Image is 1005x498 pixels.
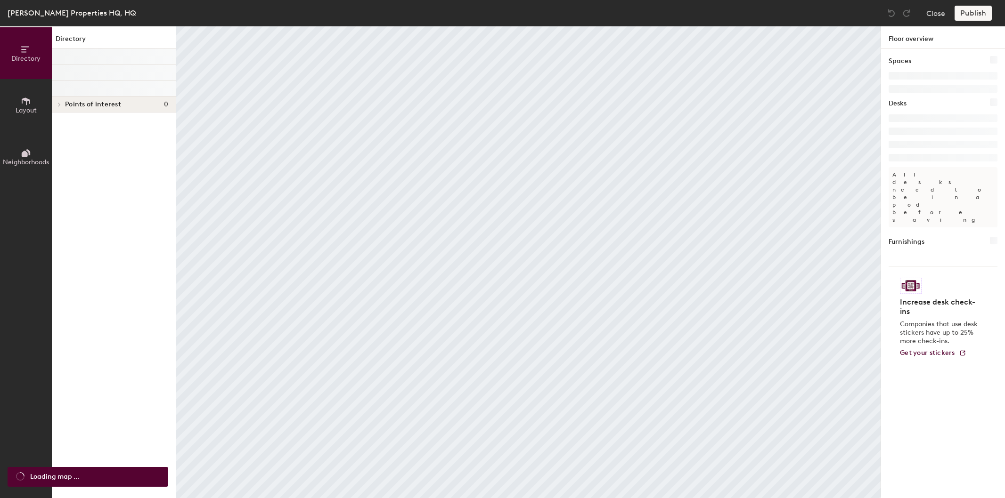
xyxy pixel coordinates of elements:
h1: Furnishings [889,237,924,247]
span: Points of interest [65,101,121,108]
p: Companies that use desk stickers have up to 25% more check-ins. [900,320,980,345]
span: Layout [16,106,37,114]
img: Redo [902,8,911,18]
a: Get your stickers [900,349,966,357]
p: All desks need to be in a pod before saving [889,167,997,227]
div: [PERSON_NAME] Properties HQ, HQ [8,7,136,19]
h1: Directory [52,34,176,48]
button: Close [926,6,945,21]
span: Loading map ... [30,472,79,482]
span: Get your stickers [900,349,955,357]
h1: Spaces [889,56,911,66]
img: Undo [887,8,896,18]
span: Directory [11,55,41,63]
h1: Desks [889,98,907,109]
span: Neighborhoods [3,158,49,166]
h4: Increase desk check-ins [900,297,980,316]
img: Sticker logo [900,278,922,294]
span: 0 [164,101,168,108]
h1: Floor overview [881,26,1005,48]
